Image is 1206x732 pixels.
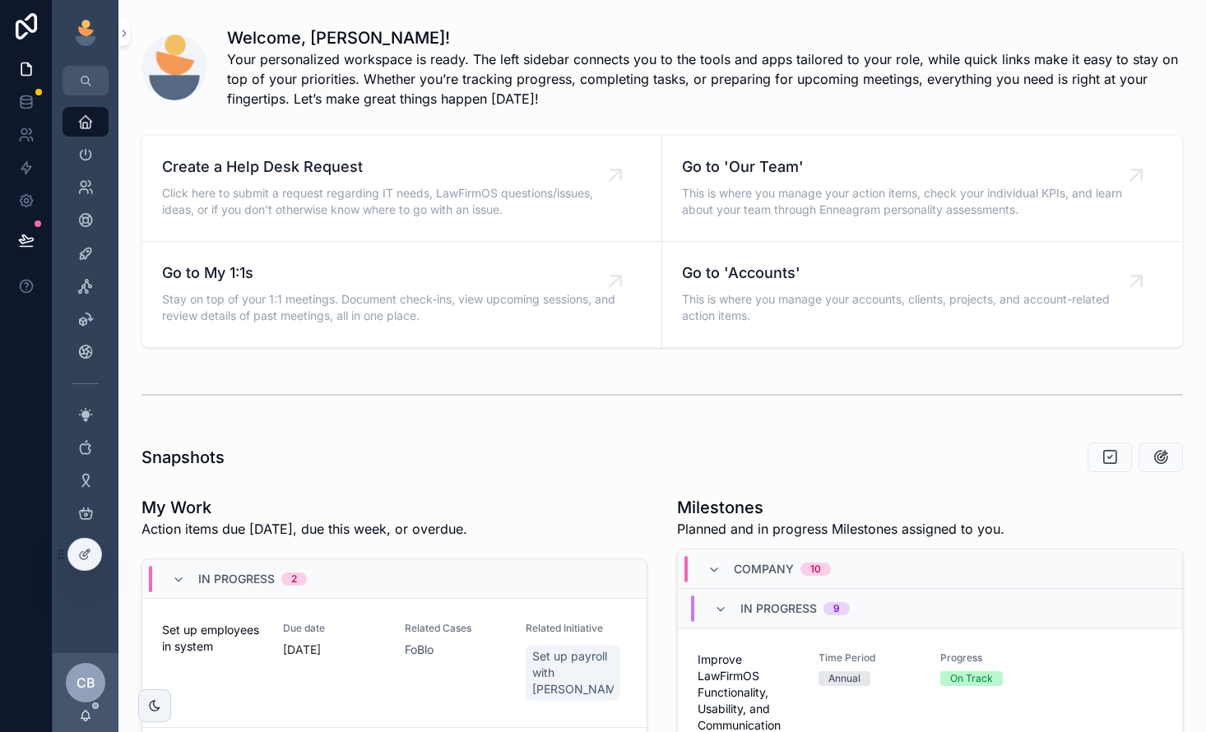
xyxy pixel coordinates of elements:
[53,95,118,549] div: scrollable content
[72,20,99,46] img: App logo
[940,651,1041,665] span: Progress
[283,642,321,658] p: [DATE]
[810,563,821,576] div: 10
[682,262,1136,285] span: Go to 'Accounts'
[405,622,506,635] span: Related Cases
[682,291,1136,324] span: This is where you manage your accounts, clients, projects, and account-related action items.
[142,242,662,347] a: Go to My 1:1sStay on top of your 1:1 meetings. Document check-ins, view upcoming sessions, and re...
[740,600,817,617] span: In Progress
[833,602,840,615] div: 9
[677,519,1004,539] span: Planned and in progress Milestones assigned to you.
[526,622,627,635] span: Related Initiative
[682,155,1136,178] span: Go to 'Our Team'
[950,671,993,686] div: On Track
[142,136,662,242] a: Create a Help Desk RequestClick here to submit a request regarding IT needs, LawFirmOS questions/...
[77,673,95,693] span: CB
[162,622,263,655] span: Set up employees in system
[227,26,1183,49] h1: Welcome, [PERSON_NAME]!
[291,572,297,586] div: 2
[405,642,434,658] a: FoBlo
[198,571,275,587] span: In Progress
[162,155,615,178] span: Create a Help Desk Request
[227,49,1183,109] span: Your personalized workspace is ready. The left sidebar connects you to the tools and apps tailore...
[283,622,384,635] span: Due date
[662,136,1182,242] a: Go to 'Our Team'This is where you manage your action items, check your individual KPIs, and learn...
[532,648,614,697] span: Set up payroll with [PERSON_NAME]
[819,651,920,665] span: Time Period
[682,185,1136,218] span: This is where you manage your action items, check your individual KPIs, and learn about your team...
[142,599,647,728] a: Set up employees in systemDue date[DATE]Related CasesFoBloRelated InitiativeSet up payroll with [...
[526,645,620,701] a: Set up payroll with [PERSON_NAME]
[734,561,794,577] span: Company
[141,446,225,469] h1: Snapshots
[162,262,615,285] span: Go to My 1:1s
[162,291,615,324] span: Stay on top of your 1:1 meetings. Document check-ins, view upcoming sessions, and review details ...
[141,519,467,539] p: Action items due [DATE], due this week, or overdue.
[662,242,1182,347] a: Go to 'Accounts'This is where you manage your accounts, clients, projects, and account-related ac...
[141,496,467,519] h1: My Work
[677,496,1004,519] h1: Milestones
[162,185,615,218] span: Click here to submit a request regarding IT needs, LawFirmOS questions/issues, ideas, or if you d...
[828,671,860,686] div: Annual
